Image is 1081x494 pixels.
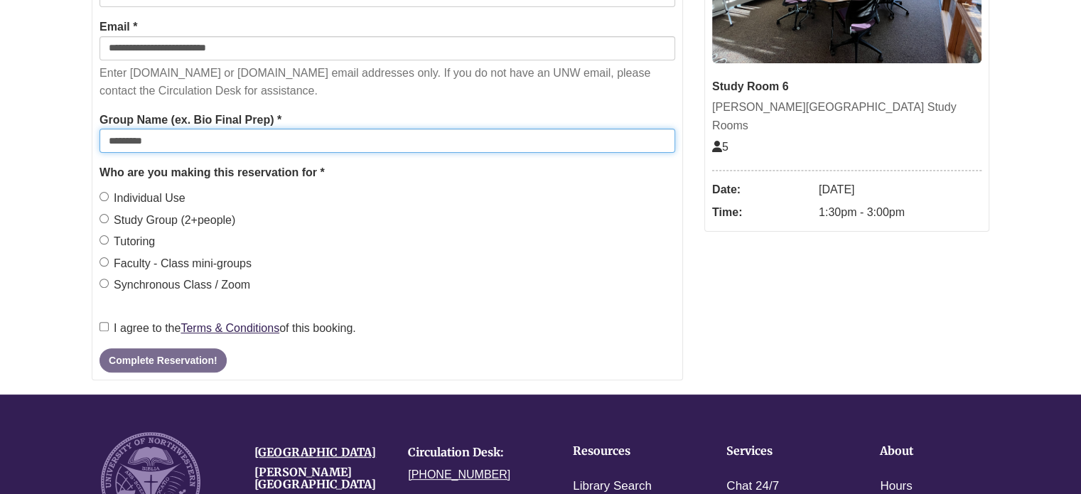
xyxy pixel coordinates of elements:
input: Individual Use [100,192,109,201]
h4: Circulation Desk: [408,446,540,459]
h4: Services [726,445,836,458]
div: [PERSON_NAME][GEOGRAPHIC_DATA] Study Rooms [712,98,981,134]
dd: 1:30pm - 3:00pm [819,201,981,224]
label: Tutoring [100,232,155,251]
label: Study Group (2+people) [100,211,235,230]
input: Faculty - Class mini-groups [100,257,109,267]
label: Individual Use [100,189,185,208]
button: Complete Reservation! [100,348,226,372]
h4: Resources [573,445,682,458]
input: Synchronous Class / Zoom [100,279,109,288]
h4: About [880,445,989,458]
label: I agree to the of this booking. [100,319,356,338]
label: Faculty - Class mini-groups [100,254,252,273]
dt: Time: [712,201,812,224]
input: Tutoring [100,235,109,245]
label: Email * [100,18,137,36]
label: Synchronous Class / Zoom [100,276,250,294]
label: Group Name (ex. Bio Final Prep) * [100,111,281,129]
div: Study Room 6 [712,77,981,96]
p: Enter [DOMAIN_NAME] or [DOMAIN_NAME] email addresses only. If you do not have an UNW email, pleas... [100,64,675,100]
a: Terms & Conditions [181,322,279,334]
legend: Who are you making this reservation for * [100,163,675,182]
h4: [PERSON_NAME][GEOGRAPHIC_DATA] [254,466,387,491]
input: I agree to theTerms & Conditionsof this booking. [100,322,109,331]
dd: [DATE] [819,178,981,201]
input: Study Group (2+people) [100,214,109,223]
dt: Date: [712,178,812,201]
span: The capacity of this space [712,141,728,153]
a: [GEOGRAPHIC_DATA] [254,445,376,459]
a: [PHONE_NUMBER] [408,468,510,480]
